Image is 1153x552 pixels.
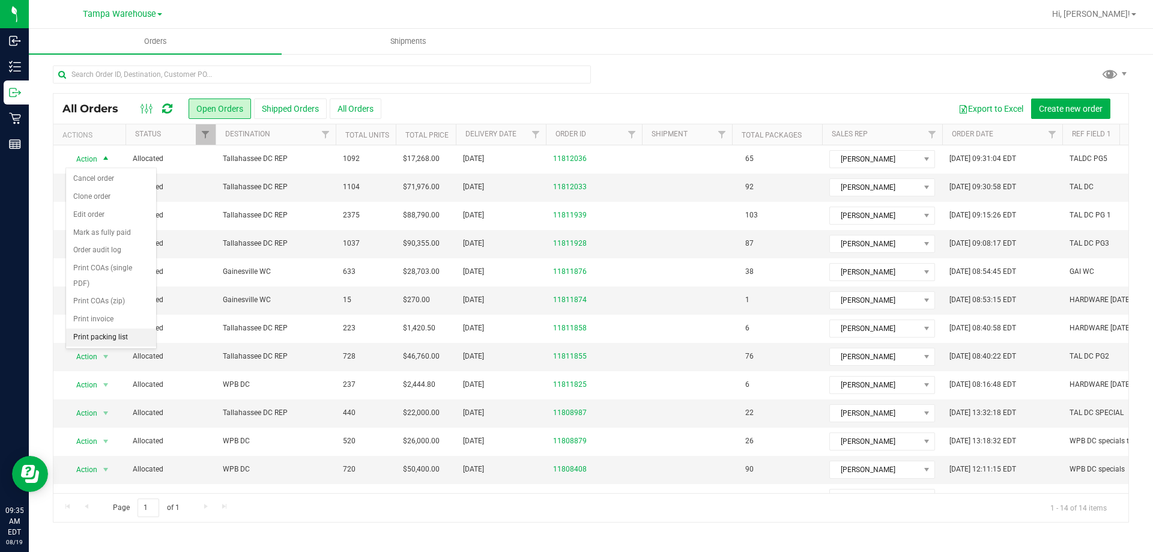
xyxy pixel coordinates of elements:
[65,377,98,393] span: Action
[133,492,208,503] span: Allocated
[830,179,919,196] span: [PERSON_NAME]
[343,379,356,390] span: 237
[463,238,484,249] span: [DATE]
[133,210,208,221] span: Allocated
[133,351,208,362] span: Allocated
[739,404,760,422] span: 22
[830,264,919,281] span: [PERSON_NAME]
[282,29,534,54] a: Shipments
[223,464,328,475] span: WPB DC
[463,464,484,475] span: [DATE]
[1041,499,1116,517] span: 1 - 14 of 14 items
[98,377,113,393] span: select
[12,456,48,492] iframe: Resource center
[830,235,919,252] span: [PERSON_NAME]
[343,294,351,306] span: 15
[343,323,356,334] span: 223
[98,405,113,422] span: select
[463,407,484,419] span: [DATE]
[739,376,755,393] span: 6
[83,9,156,19] span: Tampa Warehouse
[1070,153,1107,165] span: TALDC PG5
[98,348,113,365] span: select
[465,130,516,138] a: Delivery Date
[62,102,130,115] span: All Orders
[343,210,360,221] span: 2375
[830,320,919,337] span: [PERSON_NAME]
[133,181,208,193] span: Allocated
[66,206,156,224] li: Edit order
[5,538,23,547] p: 08/19
[1070,266,1094,278] span: GAI WC
[1070,492,1122,503] span: TAL DC specials
[1070,210,1111,221] span: TAL DC PG 1
[553,323,587,334] a: 11811858
[1070,351,1109,362] span: TAL DC PG2
[223,266,328,278] span: Gainesville WC
[223,435,328,447] span: WPB DC
[949,464,1016,475] span: [DATE] 12:11:15 EDT
[712,124,732,145] a: Filter
[66,259,156,293] li: Print COAs (single PDF)
[374,36,443,47] span: Shipments
[949,153,1016,165] span: [DATE] 09:31:04 EDT
[66,329,156,347] li: Print packing list
[223,238,328,249] span: Tallahassee DC REP
[1070,294,1131,306] span: HARDWARE [DATE]
[223,351,328,362] span: Tallahassee DC REP
[53,65,591,83] input: Search Order ID, Destination, Customer PO...
[832,130,868,138] a: Sales Rep
[463,181,484,193] span: [DATE]
[463,379,484,390] span: [DATE]
[1070,238,1109,249] span: TAL DC PG3
[553,153,587,165] a: 11812036
[223,210,328,221] span: Tallahassee DC REP
[343,351,356,362] span: 728
[553,435,587,447] a: 11808879
[403,464,440,475] span: $50,400.00
[225,130,270,138] a: Destination
[1043,124,1062,145] a: Filter
[463,153,484,165] span: [DATE]
[652,130,688,138] a: Shipment
[1052,9,1130,19] span: Hi, [PERSON_NAME]!
[739,489,760,506] span: 54
[138,499,159,517] input: 1
[553,351,587,362] a: 11811855
[742,131,802,139] a: Total Packages
[403,379,435,390] span: $2,444.80
[403,266,440,278] span: $28,703.00
[739,432,760,450] span: 26
[830,151,919,168] span: [PERSON_NAME]
[133,407,208,419] span: Allocated
[463,435,484,447] span: [DATE]
[133,323,208,334] span: Allocated
[403,238,440,249] span: $90,355.00
[133,294,208,306] span: Allocated
[405,131,449,139] a: Total Price
[66,241,156,259] li: Order audit log
[1039,104,1103,114] span: Create new order
[343,407,356,419] span: 440
[1070,379,1131,390] span: HARDWARE [DATE]
[949,407,1016,419] span: [DATE] 13:32:18 EDT
[66,224,156,242] li: Mark as fully paid
[463,492,484,503] span: [DATE]
[830,348,919,365] span: [PERSON_NAME]
[553,464,587,475] a: 11808408
[62,131,121,139] div: Actions
[739,150,760,168] span: 65
[254,99,327,119] button: Shipped Orders
[553,294,587,306] a: 11811874
[66,170,156,188] li: Cancel order
[830,377,919,393] span: [PERSON_NAME]
[223,294,328,306] span: Gainesville WC
[345,131,389,139] a: Total Units
[103,499,189,517] span: Page of 1
[463,294,484,306] span: [DATE]
[343,181,360,193] span: 1104
[739,178,760,196] span: 92
[98,461,113,478] span: select
[949,238,1016,249] span: [DATE] 09:08:17 EDT
[9,35,21,47] inline-svg: Inbound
